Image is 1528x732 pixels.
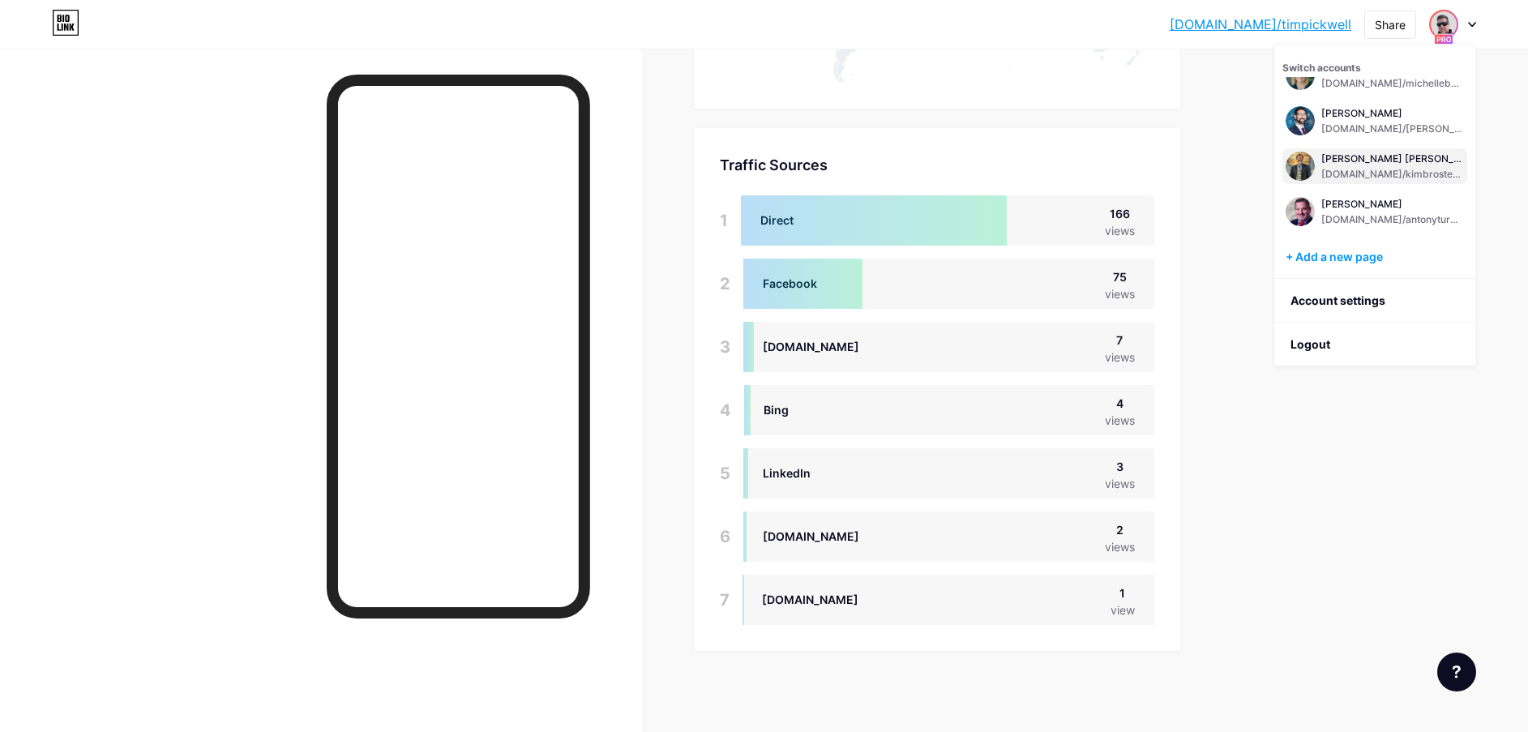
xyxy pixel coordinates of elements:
[1111,584,1135,601] div: 1
[763,464,811,482] div: LinkedIn
[1105,332,1135,349] div: 7
[1286,152,1315,181] img: janakjones
[1321,168,1464,181] div: [DOMAIN_NAME]/kimbrostephens
[1321,122,1464,135] div: [DOMAIN_NAME]/[PERSON_NAME]
[720,575,730,625] div: 7
[1321,107,1464,120] div: [PERSON_NAME]
[850,74,854,76] path: Falkland Islands (Malvinas)
[1105,285,1135,302] div: views
[1105,349,1135,366] div: views
[720,259,730,309] div: 2
[1105,395,1135,412] div: 4
[1008,69,1010,71] path: French Southern Territories
[1431,11,1457,37] img: janakjones
[720,195,728,246] div: 1
[1111,601,1135,619] div: view
[1274,279,1475,323] a: Account settings
[1286,106,1315,135] img: janakjones
[763,528,859,545] div: [DOMAIN_NAME]
[1126,46,1141,66] path: New Zealand
[1321,213,1464,226] div: [DOMAIN_NAME]/antonyturbeville
[1105,521,1135,538] div: 2
[1321,77,1464,90] div: [DOMAIN_NAME]/michellebecker
[1321,198,1464,211] div: [PERSON_NAME]
[833,24,844,83] path: Chile
[1105,412,1135,429] div: views
[1375,16,1406,33] div: Share
[1105,268,1135,285] div: 75
[720,448,730,499] div: 5
[1274,323,1475,366] li: Logout
[720,385,731,435] div: 4
[720,322,730,372] div: 3
[1105,538,1135,555] div: views
[1170,15,1351,34] a: [DOMAIN_NAME]/timpickwell
[1286,249,1467,265] div: + Add a new page
[1282,62,1361,74] span: Switch accounts
[762,591,858,608] div: [DOMAIN_NAME]
[720,154,1154,176] div: Traffic Sources
[1105,205,1135,222] div: 166
[1286,197,1315,226] img: janakjones
[764,401,789,418] div: Bing
[836,29,859,83] path: Argentina
[1105,458,1135,475] div: 3
[720,512,730,562] div: 6
[1105,222,1135,239] div: views
[1321,152,1464,165] div: [PERSON_NAME] [PERSON_NAME]
[1105,475,1135,492] div: views
[763,338,859,355] div: [DOMAIN_NAME]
